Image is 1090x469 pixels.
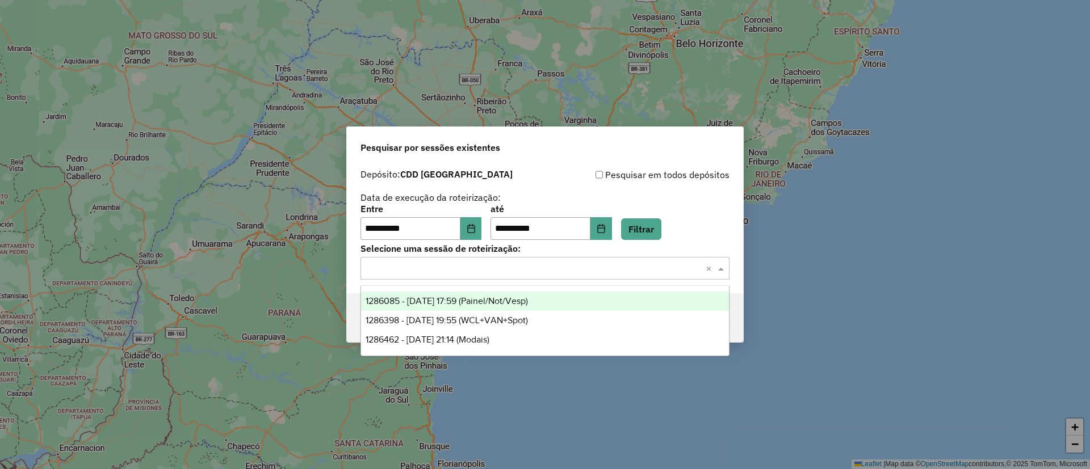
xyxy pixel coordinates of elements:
div: Pesquisar em todos depósitos [545,168,730,181]
button: Choose Date [460,217,482,240]
label: Depósito: [360,167,513,181]
button: Choose Date [590,217,612,240]
button: Filtrar [621,218,661,240]
span: 1286085 - [DATE] 17:59 (Painel/Not/Vesp) [366,296,528,306]
ng-dropdown-panel: Options list [360,285,730,356]
span: Clear all [706,261,715,275]
strong: CDD [GEOGRAPHIC_DATA] [400,168,513,180]
span: Pesquisar por sessões existentes [360,141,500,154]
label: Entre [360,202,481,216]
label: Selecione uma sessão de roteirização: [360,242,730,255]
span: 1286462 - [DATE] 21:14 (Modais) [366,335,489,344]
label: até [491,202,611,216]
span: 1286398 - [DATE] 19:55 (WCL+VAN+Spot) [366,315,528,325]
label: Data de execução da roteirização: [360,191,501,204]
